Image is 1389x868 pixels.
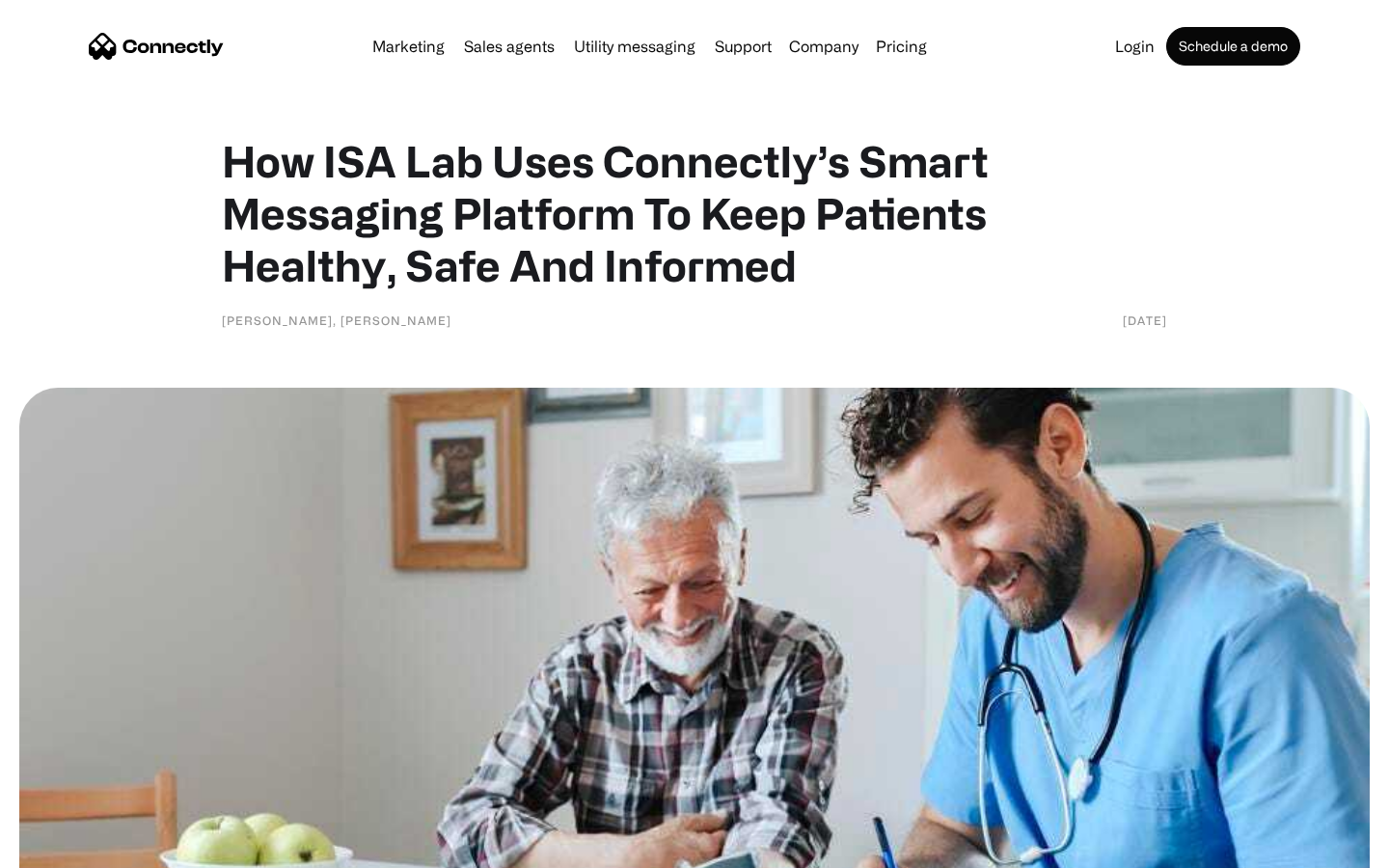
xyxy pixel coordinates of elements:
[19,834,116,861] aside: Language selected: English
[1107,39,1162,54] a: Login
[39,834,116,861] ul: Language list
[456,39,562,54] a: Sales agents
[365,39,452,54] a: Marketing
[1123,311,1167,330] div: [DATE]
[1166,27,1300,66] a: Schedule a demo
[222,135,1167,291] h1: How ISA Lab Uses Connectly’s Smart Messaging Platform To Keep Patients Healthy, Safe And Informed
[707,39,779,54] a: Support
[789,33,858,60] div: Company
[868,39,935,54] a: Pricing
[566,39,703,54] a: Utility messaging
[222,311,451,330] div: [PERSON_NAME], [PERSON_NAME]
